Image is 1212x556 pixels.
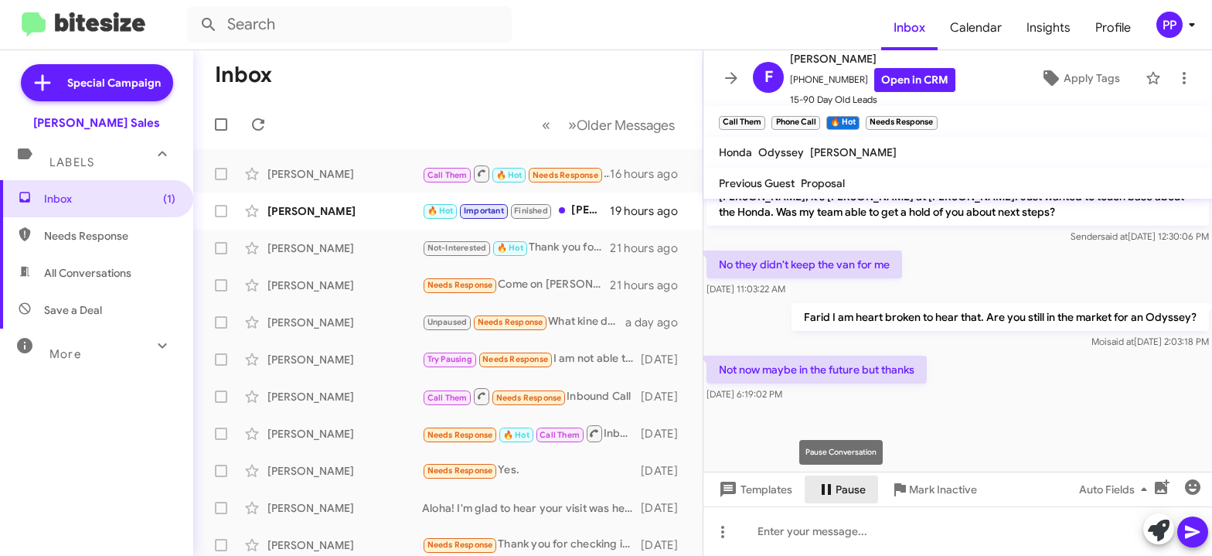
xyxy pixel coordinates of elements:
h1: Inbox [215,63,272,87]
span: All Conversations [44,265,131,281]
span: Save a Deal [44,302,102,318]
div: [PERSON_NAME] [267,203,422,219]
div: Thank you for coming Kian I'm told you are here. [422,239,610,257]
div: Inbound Call [422,424,641,443]
div: Inbound Call [422,387,641,406]
div: Come on [PERSON_NAME]! You talked a good game about [PERSON_NAME] and being there for the custome... [422,276,610,294]
span: F [764,65,773,90]
div: [PERSON_NAME] [267,240,422,256]
span: Needs Response [427,540,493,550]
span: Needs Response [44,228,175,244]
div: Not now maybe in the future but thanks [422,164,610,183]
div: [DATE] [641,537,690,553]
span: 🔥 Hot [427,206,454,216]
span: Try Pausing [427,354,472,364]
span: Honda [719,145,752,159]
div: Thank you for checking in. Your staff there is awesome! [422,536,641,554]
a: Insights [1014,5,1083,50]
div: a day ago [625,315,690,330]
span: Auto Fields [1079,476,1153,503]
div: [PERSON_NAME] [267,500,422,516]
button: PP [1143,12,1195,38]
input: Search [187,6,512,43]
span: [DATE] 11:03:22 AM [706,283,785,295]
span: Call Them [427,393,468,403]
div: [DATE] [641,352,690,367]
small: Needs Response [866,116,937,130]
button: Templates [703,476,805,503]
span: Sender [DATE] 12:30:06 PM [1071,230,1209,242]
a: Special Campaign [21,64,173,101]
span: Special Campaign [67,75,161,90]
a: Calendar [938,5,1014,50]
div: PP [1156,12,1183,38]
p: No they didn't keep the van for me [706,251,902,278]
span: 🔥 Hot [503,430,529,440]
span: « [542,115,550,135]
button: Pause [805,476,878,503]
span: Older Messages [577,117,675,134]
span: Needs Response [496,393,562,403]
div: Yes. [422,462,641,479]
span: Needs Response [427,466,493,476]
button: Mark Inactive [878,476,989,503]
small: Call Them [719,116,765,130]
nav: Page navigation example [533,109,684,141]
div: [DATE] [641,500,690,516]
span: Unpaused [427,317,468,327]
span: [DATE] 6:19:02 PM [706,388,782,400]
span: 🔥 Hot [497,243,523,253]
span: Previous Guest [719,176,795,190]
span: Odyssey [758,145,804,159]
a: Inbox [881,5,938,50]
div: Aloha! I'm glad to hear your visit was helpful. When you're ready, feel free to reach out to sche... [422,500,641,516]
div: [PERSON_NAME] [267,166,422,182]
span: Finished [514,206,548,216]
span: said at [1107,336,1134,347]
div: [DATE] [641,463,690,479]
button: Apply Tags [1020,64,1138,92]
span: 🔥 Hot [496,170,523,180]
span: Pause [836,476,866,503]
small: Phone Call [771,116,819,130]
span: 15-90 Day Old Leads [790,92,955,107]
div: [PERSON_NAME] [267,278,422,293]
button: Auto Fields [1067,476,1166,503]
span: Needs Response [478,317,543,327]
div: I am not able to come [DATE]. I have a pretty busy week. I can let you know when I am free [422,350,641,368]
p: Not now maybe in the future but thanks [706,356,927,384]
span: Needs Response [533,170,598,180]
div: 21 hours ago [610,278,690,293]
span: Mark Inactive [909,476,977,503]
div: [PERSON_NAME] [422,202,610,220]
div: 19 hours ago [610,203,690,219]
span: Templates [716,476,792,503]
div: [PERSON_NAME] [267,426,422,442]
span: Apply Tags [1064,64,1120,92]
span: [PHONE_NUMBER] [790,68,955,92]
span: [PERSON_NAME] [790,49,955,68]
div: What kine deals? [422,313,625,331]
div: [PERSON_NAME] [267,463,422,479]
div: 16 hours ago [610,166,690,182]
span: Call Them [540,430,580,440]
span: (1) [163,191,175,206]
span: » [568,115,577,135]
span: Call Them [427,170,468,180]
span: [PERSON_NAME] [810,145,897,159]
small: 🔥 Hot [826,116,860,130]
div: [PERSON_NAME] Sales [33,115,160,131]
p: Farid I am heart broken to hear that. Are you still in the market for an Odyssey? [792,303,1209,331]
div: Pause Conversation [799,440,883,465]
span: said at [1101,230,1128,242]
span: Profile [1083,5,1143,50]
span: Needs Response [427,430,493,440]
div: [DATE] [641,389,690,404]
div: [PERSON_NAME] [267,315,422,330]
span: Labels [49,155,94,169]
span: More [49,347,81,361]
div: 21 hours ago [610,240,690,256]
span: Needs Response [482,354,548,364]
